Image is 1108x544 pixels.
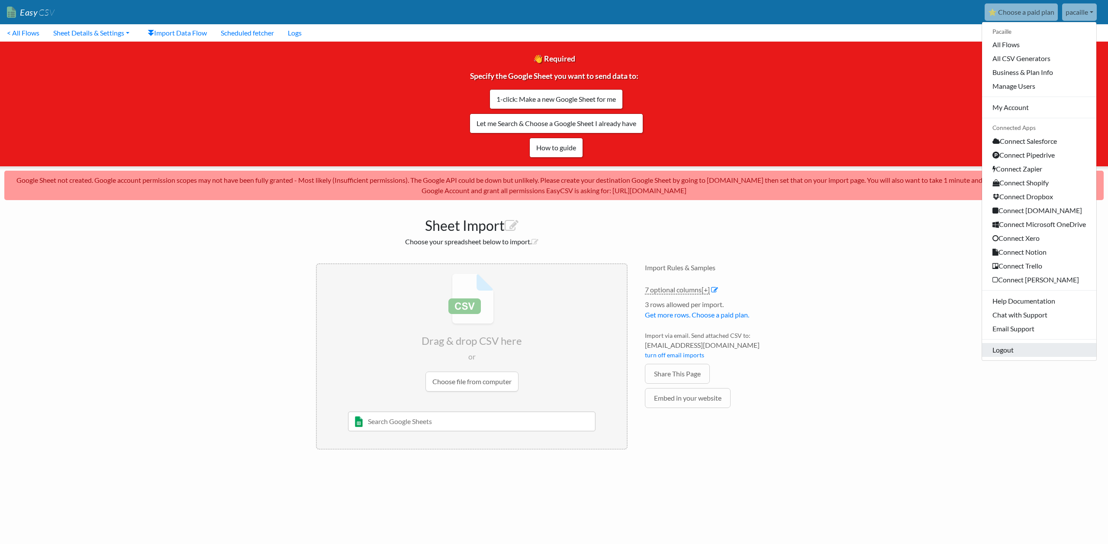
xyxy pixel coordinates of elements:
a: Share This Page [645,364,710,384]
a: Connect Dropbox [982,190,1096,204]
iframe: Drift Widget Chat Controller [1065,501,1098,534]
a: Logout [982,343,1096,357]
a: Connect [PERSON_NAME] [982,273,1096,287]
span: [EMAIL_ADDRESS][DOMAIN_NAME] [645,340,792,350]
a: Connect Xero [982,231,1096,245]
a: 7 optional columns[+] [645,285,710,295]
a: Chat with Support [982,308,1096,322]
a: turn off email imports [645,351,704,359]
input: Search Google Sheets [348,411,596,431]
li: 3 rows allowed per import. [645,299,792,324]
a: ⭐ Choose a paid plan [985,3,1058,21]
div: Pacaille [982,26,1096,38]
a: Logs [281,24,309,42]
a: Let me Search & Choose a Google Sheet I already have [470,113,643,133]
div: pacaille [982,22,1097,361]
li: Import via email. Send attached CSV to: [645,331,792,364]
span: [+] [702,285,710,294]
span: 👋 Required Specify the Google Sheet you want to send data to: [465,54,643,125]
a: All CSV Generators [982,52,1096,65]
a: pacaille [1062,3,1097,21]
a: My Account [982,100,1096,114]
a: All Flows [982,38,1096,52]
a: Connect Pipedrive [982,148,1096,162]
a: Embed in your website [645,388,731,408]
a: 1-click: Make a new Google Sheet for me [490,89,623,109]
a: Connect [DOMAIN_NAME] [982,204,1096,217]
a: Connect Zapier [982,162,1096,176]
a: Scheduled fetcher [214,24,281,42]
a: Connect Trello [982,259,1096,273]
h4: Import Rules & Samples [645,263,792,272]
a: Import Data Flow [141,24,214,42]
p: Google Sheet not created. Google account permission scopes may not have been fully granted - Most... [4,171,1104,200]
a: Connect Salesforce [982,134,1096,148]
a: Connect Microsoft OneDrive [982,217,1096,231]
a: How to guide [529,138,583,158]
a: Help Documentation [982,294,1096,308]
a: Email Support [982,322,1096,336]
a: Get more rows. Choose a paid plan. [645,311,749,319]
a: Connect Shopify [982,176,1096,190]
a: Business & Plan Info [982,65,1096,79]
span: CSV [38,7,55,18]
a: Manage Users [982,79,1096,93]
div: Connected Apps [982,122,1096,134]
h1: Sheet Import [316,213,628,234]
h2: Choose your spreadsheet below to import. [316,237,628,246]
a: Sheet Details & Settings [46,24,136,42]
a: EasyCSV [7,3,55,21]
a: Connect Notion [982,245,1096,259]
